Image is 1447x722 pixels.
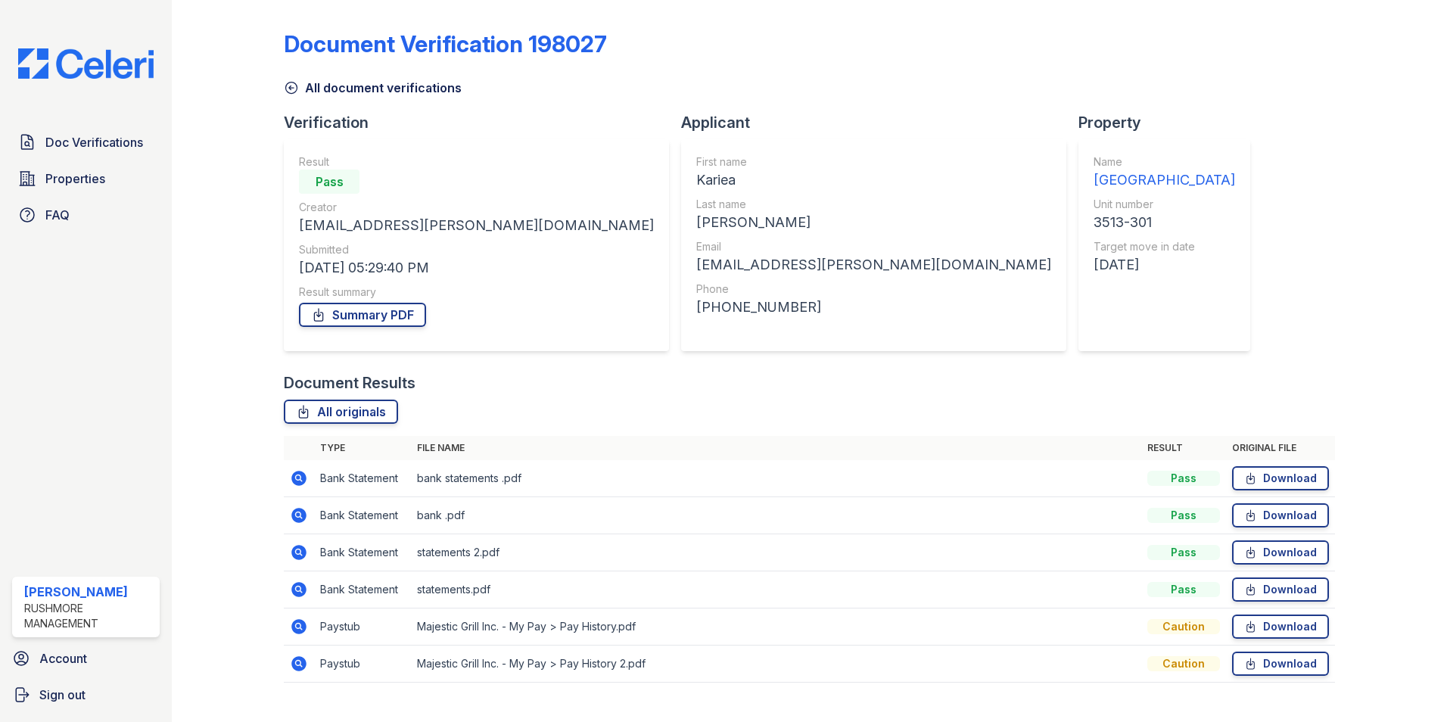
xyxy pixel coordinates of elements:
div: Property [1078,112,1262,133]
th: Type [314,436,411,460]
td: Bank Statement [314,571,411,608]
span: FAQ [45,206,70,224]
div: Result summary [299,285,654,300]
a: Doc Verifications [12,127,160,157]
div: Email [696,239,1051,254]
span: Properties [45,170,105,188]
a: Download [1232,540,1329,565]
th: Result [1141,436,1226,460]
a: Download [1232,503,1329,527]
a: Sign out [6,680,166,710]
div: Target move in date [1094,239,1235,254]
td: Majestic Grill Inc. - My Pay > Pay History.pdf [411,608,1141,646]
div: [DATE] [1094,254,1235,275]
td: Paystub [314,646,411,683]
div: Creator [299,200,654,215]
td: Bank Statement [314,460,411,497]
div: Document Results [284,372,415,394]
div: Result [299,154,654,170]
div: Document Verification 198027 [284,30,607,58]
div: Unit number [1094,197,1235,212]
div: [PERSON_NAME] [24,583,154,601]
td: bank statements .pdf [411,460,1141,497]
td: statements.pdf [411,571,1141,608]
td: Paystub [314,608,411,646]
div: [PERSON_NAME] [696,212,1051,233]
a: All originals [284,400,398,424]
a: Download [1232,615,1329,639]
div: First name [696,154,1051,170]
div: [EMAIL_ADDRESS][PERSON_NAME][DOMAIN_NAME] [299,215,654,236]
div: Caution [1147,656,1220,671]
div: Phone [696,282,1051,297]
span: Account [39,649,87,668]
div: Last name [696,197,1051,212]
a: All document verifications [284,79,462,97]
div: Rushmore Management [24,601,154,631]
a: Account [6,643,166,674]
th: Original file [1226,436,1335,460]
div: Caution [1147,619,1220,634]
td: statements 2.pdf [411,534,1141,571]
div: Applicant [681,112,1078,133]
div: [DATE] 05:29:40 PM [299,257,654,279]
div: Pass [1147,508,1220,523]
div: Verification [284,112,681,133]
div: Pass [1147,582,1220,597]
a: Name [GEOGRAPHIC_DATA] [1094,154,1235,191]
td: Bank Statement [314,497,411,534]
div: [GEOGRAPHIC_DATA] [1094,170,1235,191]
img: CE_Logo_Blue-a8612792a0a2168367f1c8372b55b34899dd931a85d93a1a3d3e32e68fde9ad4.png [6,48,166,79]
div: Kariea [696,170,1051,191]
div: Submitted [299,242,654,257]
th: File name [411,436,1141,460]
span: Doc Verifications [45,133,143,151]
div: Pass [299,170,359,194]
a: FAQ [12,200,160,230]
div: [EMAIL_ADDRESS][PERSON_NAME][DOMAIN_NAME] [696,254,1051,275]
td: bank .pdf [411,497,1141,534]
td: Majestic Grill Inc. - My Pay > Pay History 2.pdf [411,646,1141,683]
span: Sign out [39,686,86,704]
td: Bank Statement [314,534,411,571]
a: Download [1232,466,1329,490]
div: Pass [1147,471,1220,486]
div: 3513-301 [1094,212,1235,233]
a: Properties [12,163,160,194]
a: Download [1232,652,1329,676]
div: Pass [1147,545,1220,560]
a: Download [1232,577,1329,602]
div: Name [1094,154,1235,170]
a: Summary PDF [299,303,426,327]
div: [PHONE_NUMBER] [696,297,1051,318]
